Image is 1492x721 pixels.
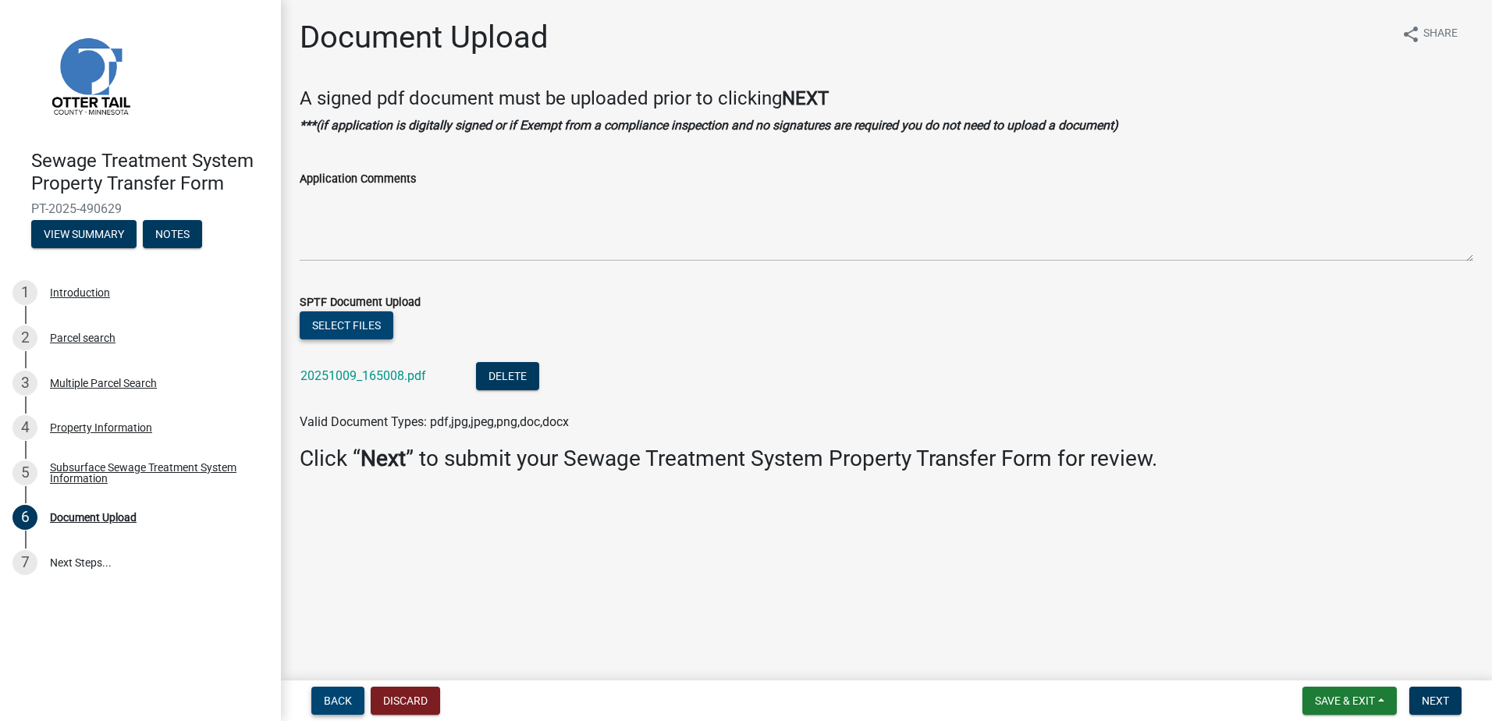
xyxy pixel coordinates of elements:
span: Back [324,694,352,707]
button: Notes [143,220,202,248]
div: 2 [12,325,37,350]
span: Share [1423,25,1458,44]
h4: A signed pdf document must be uploaded prior to clicking [300,87,1473,110]
wm-modal-confirm: Summary [31,229,137,241]
div: Introduction [50,287,110,298]
strong: ***(if application is digitally signed or if Exempt from a compliance inspection and no signature... [300,118,1118,133]
div: 5 [12,460,37,485]
span: PT-2025-490629 [31,201,250,216]
i: share [1401,25,1420,44]
strong: NEXT [782,87,829,109]
div: Subsurface Sewage Treatment System Information [50,462,256,484]
button: View Summary [31,220,137,248]
button: Back [311,687,364,715]
button: Next [1409,687,1462,715]
h4: Sewage Treatment System Property Transfer Form [31,150,268,195]
wm-modal-confirm: Delete Document [476,370,539,385]
label: SPTF Document Upload [300,297,421,308]
div: Document Upload [50,512,137,523]
label: Application Comments [300,174,416,185]
div: Parcel search [50,332,115,343]
div: Multiple Parcel Search [50,378,157,389]
div: 1 [12,280,37,305]
button: Save & Exit [1302,687,1397,715]
div: 3 [12,371,37,396]
div: 4 [12,415,37,440]
button: Delete [476,362,539,390]
h1: Document Upload [300,19,549,56]
span: Valid Document Types: pdf,jpg,jpeg,png,doc,docx [300,414,569,429]
div: 7 [12,550,37,575]
div: Property Information [50,422,152,433]
strong: Next [361,446,406,471]
div: 6 [12,505,37,530]
button: Select files [300,311,393,339]
button: shareShare [1389,19,1470,49]
span: Save & Exit [1315,694,1375,707]
h3: Click “ ” to submit your Sewage Treatment System Property Transfer Form for review. [300,446,1473,472]
img: Otter Tail County, Minnesota [31,16,148,133]
span: Next [1422,694,1449,707]
button: Discard [371,687,440,715]
a: 20251009_165008.pdf [300,368,426,383]
wm-modal-confirm: Notes [143,229,202,241]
